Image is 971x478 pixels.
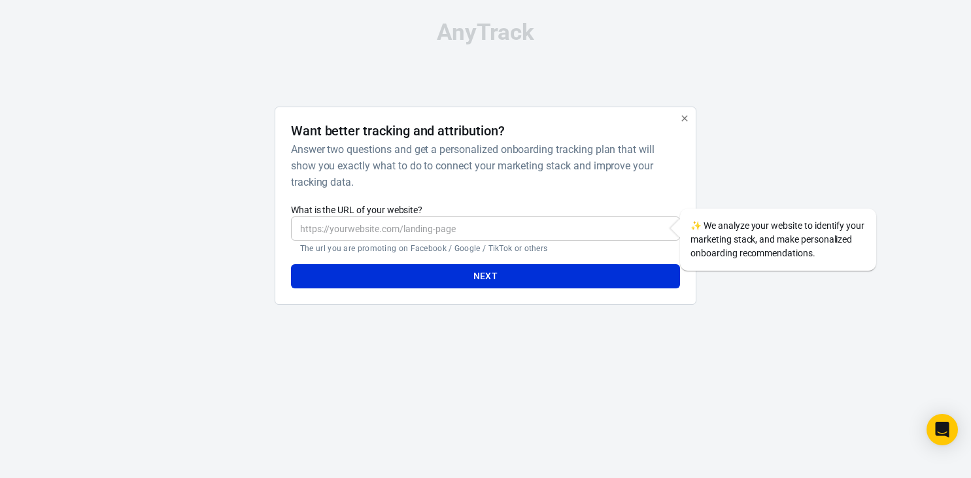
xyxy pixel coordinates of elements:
[291,123,505,139] h4: Want better tracking and attribution?
[690,220,702,231] span: sparkles
[291,264,680,288] button: Next
[927,414,958,445] div: Open Intercom Messenger
[291,203,680,216] label: What is the URL of your website?
[291,141,675,190] h6: Answer two questions and get a personalized onboarding tracking plan that will show you exactly w...
[159,21,813,44] div: AnyTrack
[291,216,680,241] input: https://yourwebsite.com/landing-page
[300,243,671,254] p: The url you are promoting on Facebook / Google / TikTok or others
[680,209,876,271] div: We analyze your website to identify your marketing stack, and make personalized onboarding recomm...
